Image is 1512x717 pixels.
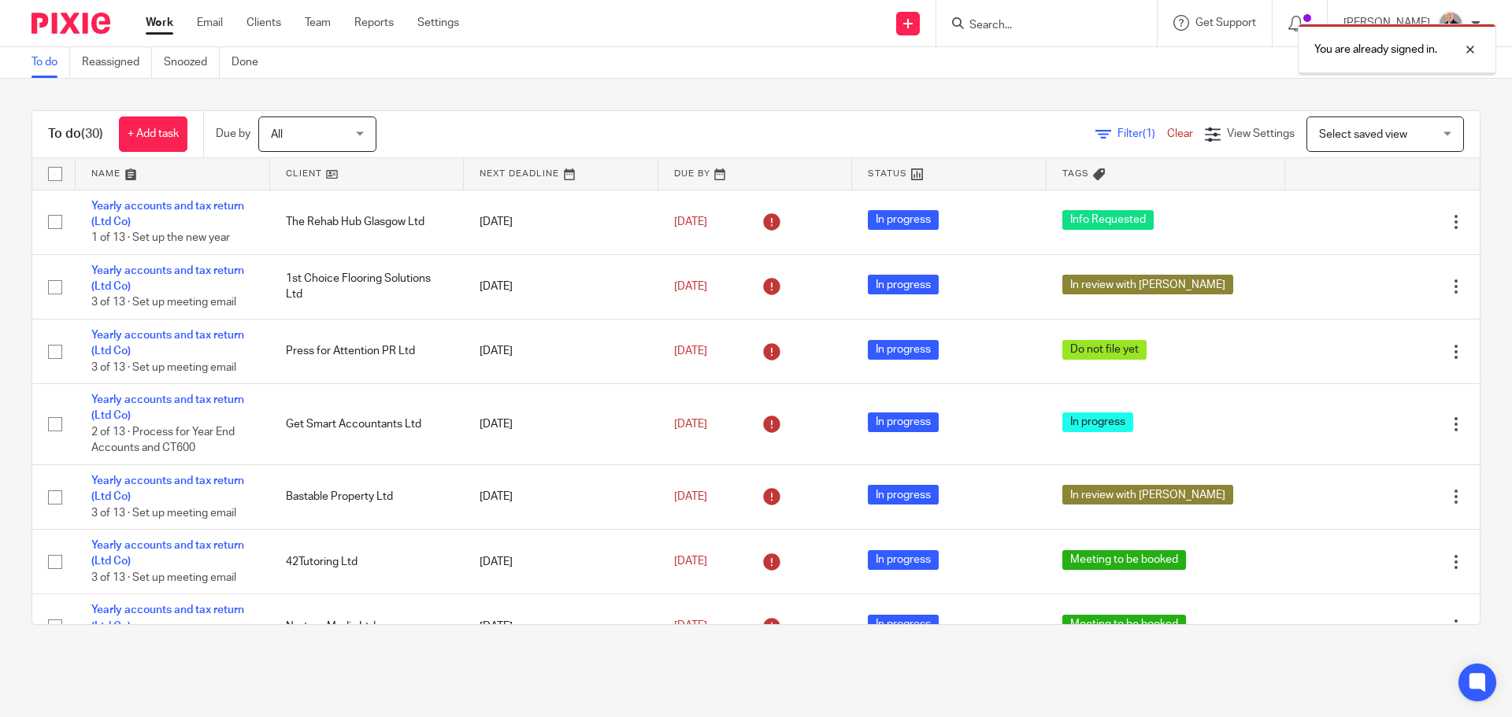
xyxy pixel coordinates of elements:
[1227,128,1295,139] span: View Settings
[91,604,244,631] a: Yearly accounts and tax return (Ltd Co)
[417,15,459,31] a: Settings
[82,47,152,78] a: Reassigned
[674,419,707,430] span: [DATE]
[270,530,465,594] td: 42Tutoring Ltd
[305,15,331,31] a: Team
[48,126,103,142] h1: To do
[868,340,939,360] span: In progress
[91,232,230,243] span: 1 of 13 · Set up the new year
[1117,128,1167,139] span: Filter
[91,540,244,567] a: Yearly accounts and tax return (Ltd Co)
[1062,275,1233,294] span: In review with [PERSON_NAME]
[1062,615,1186,634] span: Meeting to be booked
[1062,550,1186,570] span: Meeting to be booked
[146,15,173,31] a: Work
[1167,128,1193,139] a: Clear
[31,13,110,34] img: Pixie
[674,556,707,567] span: [DATE]
[232,47,270,78] a: Done
[674,216,707,227] span: [DATE]
[464,464,658,529] td: [DATE]
[270,594,465,659] td: Nurture Media Ltd
[119,116,187,152] a: + Add task
[868,550,939,570] span: In progress
[868,210,939,230] span: In progress
[1062,169,1089,178] span: Tags
[464,319,658,383] td: [DATE]
[91,394,244,421] a: Yearly accounts and tax return (Ltd Co)
[1062,412,1133,432] span: In progress
[91,330,244,357] a: Yearly accounts and tax return (Ltd Co)
[868,275,939,294] span: In progress
[868,412,939,432] span: In progress
[464,594,658,659] td: [DATE]
[1062,340,1147,360] span: Do not file yet
[674,621,707,632] span: [DATE]
[164,47,220,78] a: Snoozed
[1062,210,1154,230] span: Info Requested
[197,15,223,31] a: Email
[1438,11,1463,36] img: IMG_8745-0021-copy.jpg
[674,281,707,292] span: [DATE]
[271,129,283,140] span: All
[91,298,236,309] span: 3 of 13 · Set up meeting email
[91,427,235,454] span: 2 of 13 · Process for Year End Accounts and CT600
[464,530,658,594] td: [DATE]
[270,464,465,529] td: Bastable Property Ltd
[1314,42,1437,57] p: You are already signed in.
[464,384,658,465] td: [DATE]
[31,47,70,78] a: To do
[91,362,236,373] span: 3 of 13 · Set up meeting email
[246,15,281,31] a: Clients
[1062,485,1233,504] span: In review with [PERSON_NAME]
[91,201,244,227] a: Yearly accounts and tax return (Ltd Co)
[270,384,465,465] td: Get Smart Accountants Ltd
[868,615,939,634] span: In progress
[354,15,394,31] a: Reports
[464,254,658,319] td: [DATE]
[81,128,103,140] span: (30)
[216,126,250,142] p: Due by
[270,319,465,383] td: Press for Attention PR Ltd
[91,572,236,583] span: 3 of 13 · Set up meeting email
[1143,128,1155,139] span: (1)
[91,265,244,292] a: Yearly accounts and tax return (Ltd Co)
[270,190,465,254] td: The Rehab Hub Glasgow Ltd
[464,190,658,254] td: [DATE]
[868,485,939,504] span: In progress
[1319,129,1407,140] span: Select saved view
[91,475,244,502] a: Yearly accounts and tax return (Ltd Co)
[270,254,465,319] td: 1st Choice Flooring Solutions Ltd
[674,491,707,502] span: [DATE]
[674,346,707,357] span: [DATE]
[91,508,236,519] span: 3 of 13 · Set up meeting email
